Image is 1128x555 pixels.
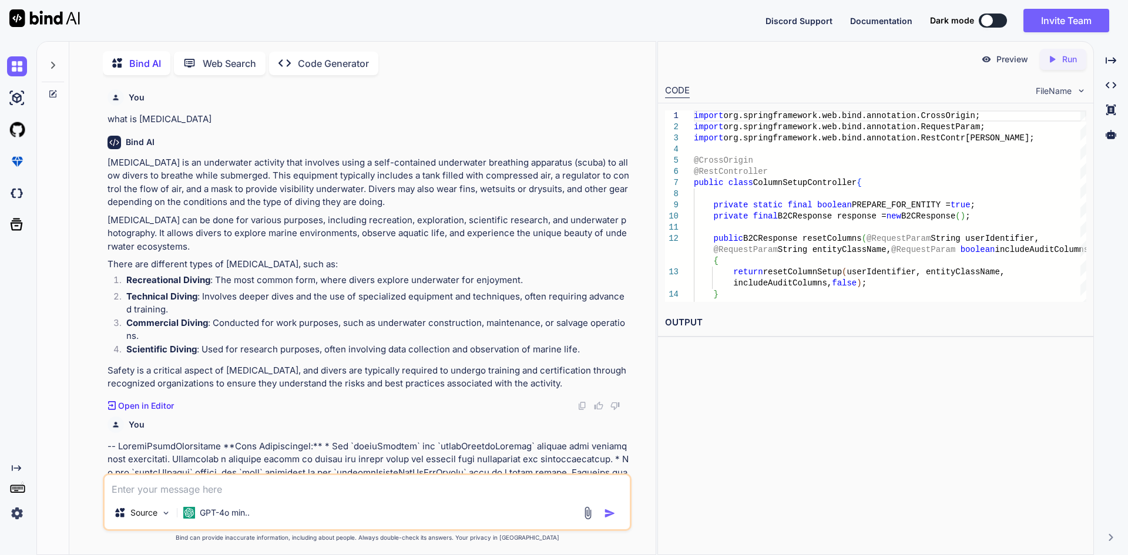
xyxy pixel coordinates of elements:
span: private [713,200,748,210]
strong: Technical Diving [126,291,197,302]
img: Bind AI [9,9,80,27]
img: chevron down [1076,86,1086,96]
span: includeAuditColumns [995,245,1089,254]
span: [PERSON_NAME]; [965,133,1035,143]
h2: OUTPUT [658,309,1093,337]
span: static [753,200,782,210]
span: userIdentifier, entityClassName, [847,267,1005,277]
span: org.springframework.web.bind.annotation.RequestPa [723,122,965,132]
div: 15 [665,300,679,311]
img: githubLight [7,120,27,140]
div: 13 [665,267,679,278]
button: Documentation [850,15,912,27]
img: icon [604,507,616,519]
span: return [733,267,763,277]
p: [MEDICAL_DATA] is an underwater activity that involves using a self-contained underwater breathin... [108,156,629,209]
div: 2 [665,122,679,133]
span: } [713,290,718,299]
span: FileName [1036,85,1072,97]
span: { [713,256,718,265]
span: B2CResponse response = [777,211,886,221]
p: GPT-4o min.. [200,507,250,519]
span: ; [965,211,970,221]
img: copy [578,401,587,411]
span: includeAuditColumns, [733,278,832,288]
span: ( [842,267,847,277]
img: attachment [581,506,595,520]
span: B2CResponse resetColumns [743,234,862,243]
span: org.springframework.web.bind.annotation.RestContr [723,133,965,143]
span: ( [955,211,960,221]
span: { [857,178,861,187]
span: ) [960,211,965,221]
p: There are different types of [MEDICAL_DATA], such as: [108,258,629,271]
strong: Scientific Diving [126,344,197,355]
span: resetColumnSetup [763,267,841,277]
h6: You [129,92,145,103]
span: import [694,111,723,120]
span: ; [970,200,975,210]
img: Pick Models [161,508,171,518]
span: boolean [960,245,995,254]
span: final [787,200,812,210]
span: in; [965,111,980,120]
div: 6 [665,166,679,177]
span: String userIdentifier, [931,234,1039,243]
span: Discord Support [766,16,832,26]
p: Source [130,507,157,519]
button: Discord Support [766,15,832,27]
button: Invite Team [1023,9,1109,32]
p: Bind can provide inaccurate information, including about people. Always double-check its answers.... [103,533,632,542]
p: Bind AI [129,56,161,70]
p: Code Generator [298,56,369,70]
li: : Involves deeper dives and the use of specialized equipment and techniques, often requiring adva... [117,290,629,317]
span: Dark mode [930,15,974,26]
span: ( [861,234,866,243]
li: : Used for research purposes, often involving data collection and observation of marine life. [117,343,629,359]
span: ) [857,278,861,288]
img: preview [981,54,992,65]
span: false [832,278,857,288]
span: @RestController [694,167,768,176]
p: Run [1062,53,1077,65]
div: 12 [665,233,679,244]
div: 10 [665,211,679,222]
img: premium [7,152,27,171]
div: CODE [665,84,690,98]
span: boolean [817,200,852,210]
span: @RequestParam [867,234,931,243]
span: org.springframework.web.bind.annotation.CrossOrig [723,111,965,120]
span: final [753,211,777,221]
p: Preview [996,53,1028,65]
img: like [594,401,603,411]
strong: Commercial Diving [126,317,208,328]
li: : Conducted for work purposes, such as underwater construction, maintenance, or salvage operations. [117,317,629,343]
p: [MEDICAL_DATA] can be done for various purposes, including recreation, exploration, scientific re... [108,214,629,254]
img: chat [7,56,27,76]
span: import [694,122,723,132]
span: @RequestParam [891,245,955,254]
span: import [694,133,723,143]
li: : The most common form, where divers explore underwater for enjoyment. [117,274,629,290]
span: public [694,178,723,187]
p: Safety is a critical aspect of [MEDICAL_DATA], and divers are typically required to undergo train... [108,364,629,391]
span: ; [861,278,866,288]
div: 7 [665,177,679,189]
span: ram; [965,122,985,132]
div: 9 [665,200,679,211]
div: 14 [665,289,679,300]
img: darkCloudIdeIcon [7,183,27,203]
span: ColumnSetupController [753,178,856,187]
img: ai-studio [7,88,27,108]
span: @CrossOrigin [694,156,753,165]
img: settings [7,503,27,523]
h6: You [129,419,145,430]
span: class [728,178,753,187]
div: 11 [665,222,679,233]
span: B2CResponse [901,211,955,221]
p: Open in Editor [118,400,174,412]
p: what is [MEDICAL_DATA] [108,113,629,126]
div: 5 [665,155,679,166]
div: 4 [665,144,679,155]
span: true [951,200,971,210]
